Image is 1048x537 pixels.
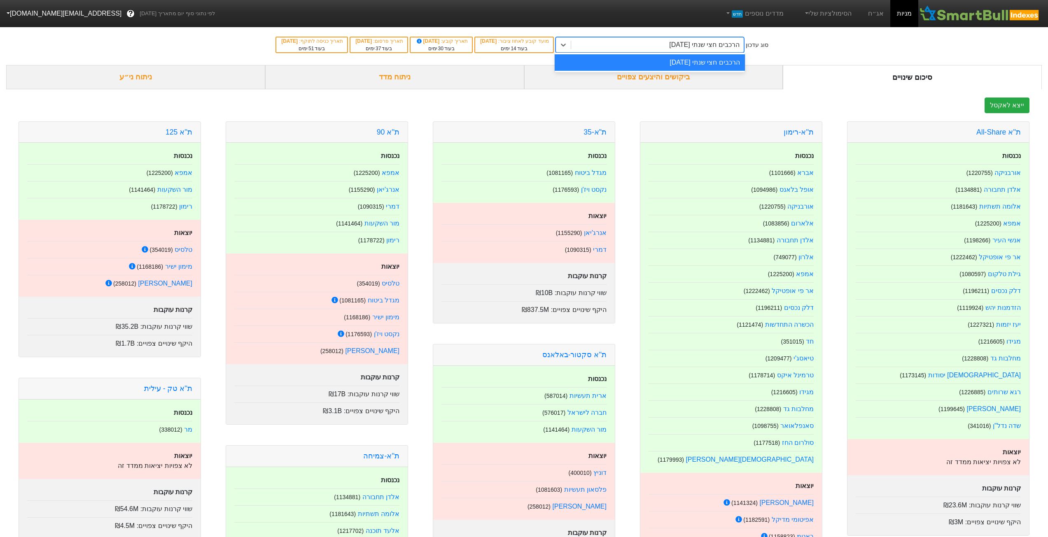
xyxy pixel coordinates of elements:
small: ( 258012 ) [528,503,551,510]
a: אופל בלאנס [780,186,814,193]
span: 37 [376,46,381,51]
small: ( 1094986 ) [751,186,777,193]
strong: יוצאות [796,482,814,489]
a: אלארום [791,220,814,227]
span: ? [128,8,133,19]
small: ( 1228808 ) [755,406,781,412]
strong: יוצאות [588,212,607,219]
div: בעוד ימים [280,45,343,52]
a: רגא שרותים [987,388,1021,395]
a: אורבניקה [787,203,814,210]
a: מגידו [1006,338,1021,345]
small: ( 1199645 ) [938,406,965,412]
a: ת''א 125 [166,128,192,136]
a: ת''א סקטור-באלאנס [542,351,607,359]
a: [PERSON_NAME] [138,280,192,287]
small: ( 1090315 ) [565,246,591,253]
a: מחלבות גד [990,355,1021,362]
a: אמפא [796,270,814,277]
small: ( 1178714 ) [749,372,775,379]
a: [PERSON_NAME] [345,347,399,354]
div: תאריך פרסום : [355,37,403,45]
span: ₪837.5M [522,306,549,313]
div: הרכבים חצי שנתי [DATE] [669,40,740,50]
small: ( 1141464 ) [543,426,570,433]
a: מימון ישיר [372,314,399,321]
strong: יוצאות [588,452,607,459]
div: בעוד ימים [479,45,549,52]
a: נקסט ויז'ן [374,330,400,337]
a: טיאסג'י [794,355,814,362]
a: סולרום החז [782,439,814,446]
span: ₪17B [329,391,345,398]
span: ₪23.6M [943,502,967,509]
div: בעוד ימים [415,45,468,52]
strong: קרנות עוקבות [982,485,1021,492]
small: ( 576017 ) [542,409,565,416]
a: מגדל ביטוח [575,169,607,176]
small: ( 1228808 ) [962,355,988,362]
a: אמפא [382,169,399,176]
div: בעוד ימים [355,45,403,52]
div: סוג עדכון [746,41,768,49]
small: ( 1177518 ) [754,439,780,446]
strong: יוצאות [174,229,192,236]
small: ( 1168186 ) [344,314,370,321]
small: ( 338012 ) [159,426,182,433]
strong: קרנות עוקבות [568,272,607,279]
strong: נכנסות [381,477,399,484]
a: מגידו [799,388,814,395]
div: ניתוח מדד [265,65,524,89]
small: ( 1083856 ) [763,220,789,227]
a: אנרג'יאן [377,186,399,193]
a: [PERSON_NAME] [966,405,1021,412]
a: אר פי אופטיקל [979,253,1021,260]
small: ( 1134881 ) [334,494,360,500]
a: ת''א 90 [377,128,399,136]
small: ( 1222462 ) [951,254,977,260]
a: שדה נדל"ן [993,422,1021,429]
a: מימון ישיר [165,263,192,270]
div: מועד קובע לאחוז ציבור : [479,37,549,45]
a: מור השקעות [572,426,607,433]
div: הרכבים חצי שנתי [DATE] [555,54,745,71]
a: פלסאון תעשיות [564,486,607,493]
div: תאריך כניסה לתוקף : [280,37,343,45]
small: ( 1226885 ) [959,389,985,395]
small: ( 1134881 ) [955,186,982,193]
strong: יוצאות [381,263,399,270]
a: דוניץ [593,469,607,476]
a: אר פי אופטיקל [772,287,814,294]
a: רימון [179,203,192,210]
a: דלק נכסים [991,287,1021,294]
p: לא צפויות יציאות ממדד זה [27,461,192,471]
small: ( 1155290 ) [556,230,582,236]
small: ( 1081165 ) [339,297,366,304]
small: ( 1178722 ) [358,237,385,244]
small: ( 354019 ) [149,246,173,253]
a: אמפא [175,169,192,176]
strong: נכנסות [588,375,607,382]
small: ( 1176593 ) [553,186,579,193]
a: ת''א טק - עילית [144,384,192,393]
small: ( 1119924 ) [957,305,983,311]
div: שווי קרנות עוקבות : [27,500,192,514]
a: אמפא [1003,220,1021,227]
a: טלסיס [382,280,399,287]
a: מגדל ביטוח [368,297,399,304]
small: ( 1181643 ) [951,203,977,210]
a: אנרג'יאן [584,229,607,236]
a: מור השקעות [364,220,399,227]
a: אלומה תשתיות [358,510,399,517]
strong: קרנות עוקבות [568,529,607,536]
span: [DATE] [281,38,299,44]
div: היקף שינויים צפויים : [441,301,607,315]
small: ( 258012 ) [113,280,136,287]
span: 14 [511,46,516,51]
small: ( 1080597 ) [959,271,986,277]
small: ( 1225200 ) [354,170,380,176]
small: ( 1217702 ) [337,528,364,534]
span: ₪35.2B [116,323,138,330]
strong: נכנסות [174,409,192,416]
strong: קרנות עוקבות [154,488,192,495]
